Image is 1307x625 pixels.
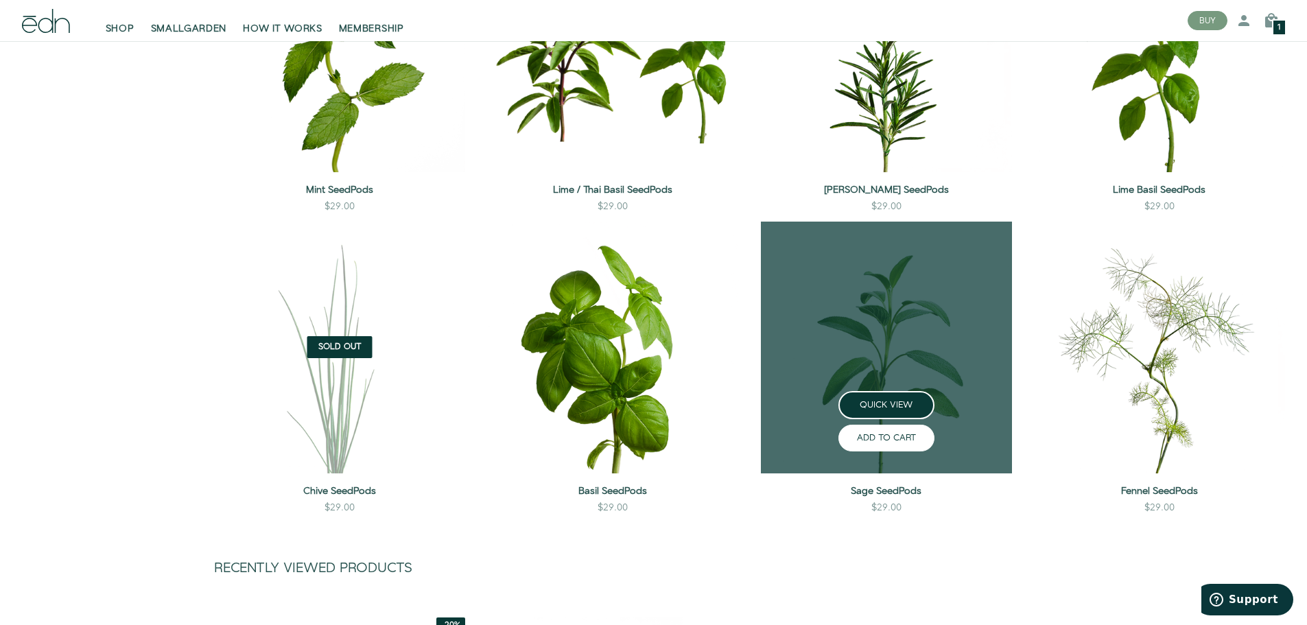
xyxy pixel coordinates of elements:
[598,501,628,515] div: $29.00
[598,200,628,213] div: $29.00
[1201,584,1293,618] iframe: Opens a widget where you can find more information
[214,484,465,498] a: Chive SeedPods
[1034,484,1285,498] a: Fennel SeedPods
[235,5,330,36] a: HOW IT WORKS
[761,484,1012,498] a: Sage SeedPods
[97,5,143,36] a: SHOP
[487,484,738,498] a: Basil SeedPods
[1277,24,1281,32] span: 1
[214,183,465,197] a: Mint SeedPods
[331,5,412,36] a: MEMBERSHIP
[487,183,738,197] a: Lime / Thai Basil SeedPods
[106,22,134,36] span: SHOP
[151,22,227,36] span: SMALLGARDEN
[143,5,235,36] a: SMALLGARDEN
[1144,501,1175,515] div: $29.00
[214,561,1247,576] h3: Recently Viewed Products
[214,222,465,473] img: Chive SeedPods
[325,200,355,213] div: $29.00
[487,222,738,473] img: Basil SeedPods
[325,501,355,515] div: $29.00
[871,200,902,213] div: $29.00
[761,183,1012,197] a: [PERSON_NAME] SeedPods
[1144,200,1175,213] div: $29.00
[1188,11,1227,30] button: BUY
[318,343,362,351] span: Sold Out
[339,22,404,36] span: MEMBERSHIP
[1034,183,1285,197] a: Lime Basil SeedPods
[243,22,322,36] span: HOW IT WORKS
[871,501,902,515] div: $29.00
[1034,222,1285,473] img: Fennel SeedPods
[838,425,934,451] button: ADD TO CART
[838,391,934,419] button: QUICK VIEW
